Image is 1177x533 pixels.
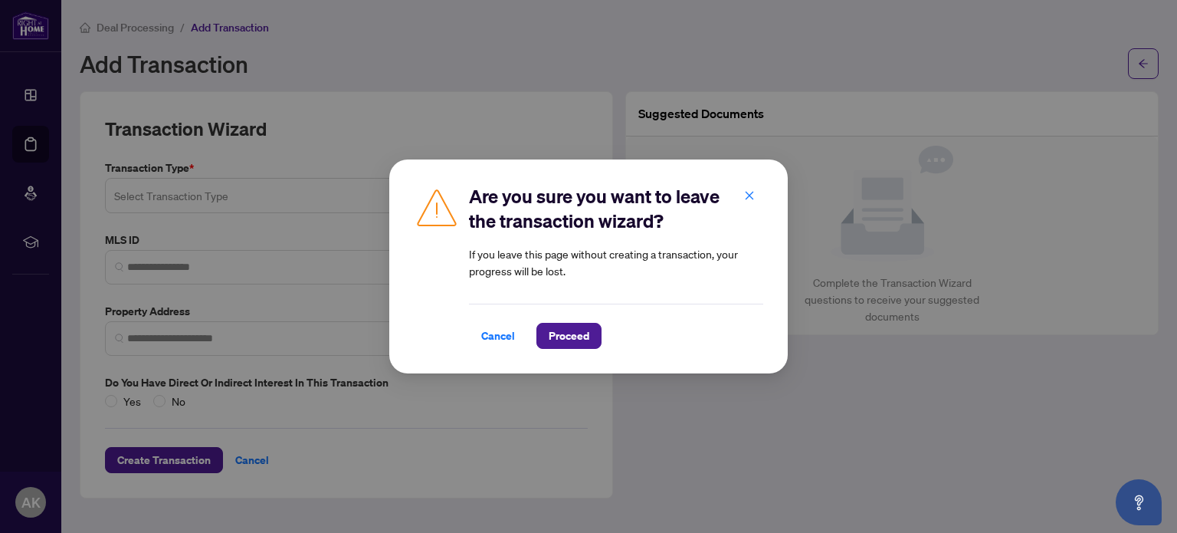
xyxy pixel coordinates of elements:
button: Proceed [536,323,602,349]
span: Cancel [481,324,515,348]
article: If you leave this page without creating a transaction, your progress will be lost. [469,245,763,279]
button: Open asap [1116,479,1162,525]
h2: Are you sure you want to leave the transaction wizard? [469,184,763,233]
span: close [744,190,755,201]
button: Cancel [469,323,527,349]
span: Proceed [549,324,589,348]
